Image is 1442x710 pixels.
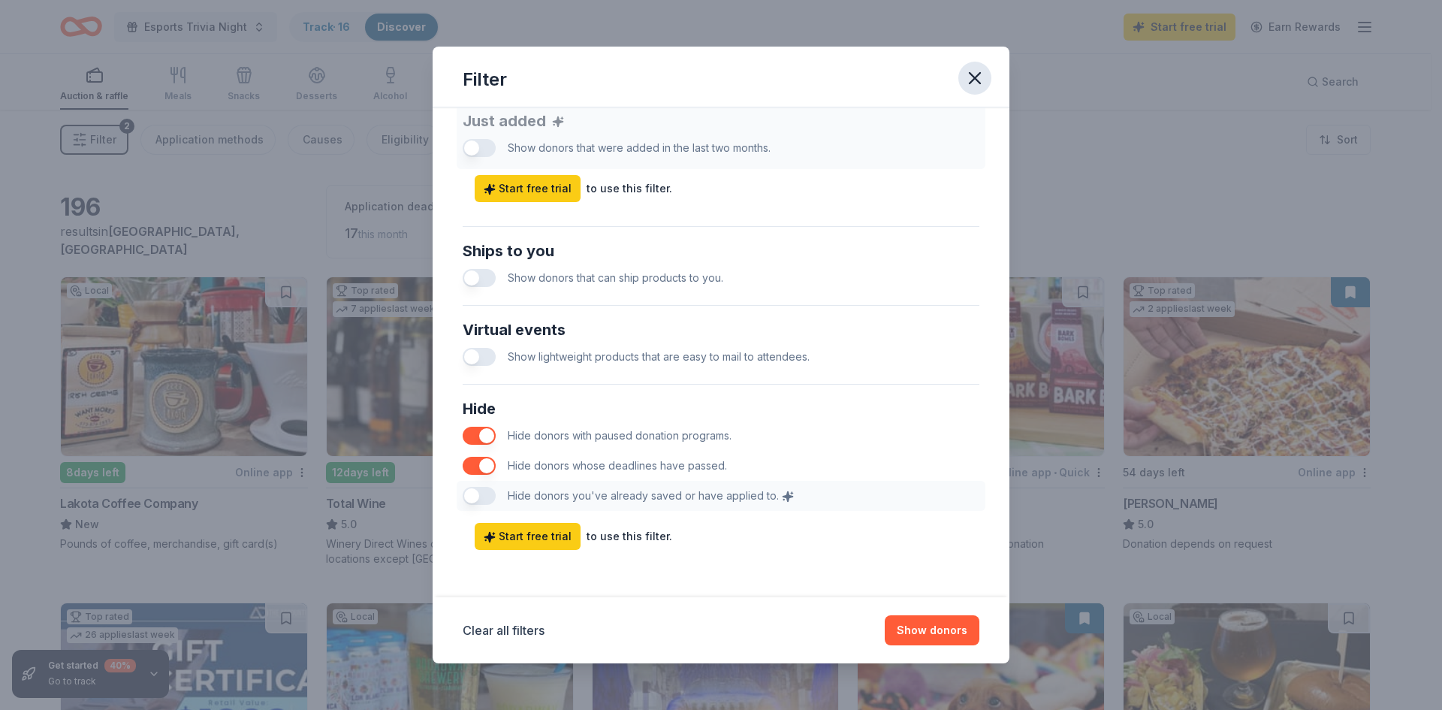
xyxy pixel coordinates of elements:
[508,271,723,284] span: Show donors that can ship products to you.
[463,318,979,342] div: Virtual events
[885,615,979,645] button: Show donors
[463,397,979,421] div: Hide
[463,239,979,263] div: Ships to you
[463,68,507,92] div: Filter
[475,523,581,550] a: Start free trial
[587,180,672,198] div: to use this filter.
[587,527,672,545] div: to use this filter.
[508,459,727,472] span: Hide donors whose deadlines have passed.
[475,175,581,202] a: Start free trial
[484,180,572,198] span: Start free trial
[463,621,545,639] button: Clear all filters
[508,429,732,442] span: Hide donors with paused donation programs.
[484,527,572,545] span: Start free trial
[508,350,810,363] span: Show lightweight products that are easy to mail to attendees.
